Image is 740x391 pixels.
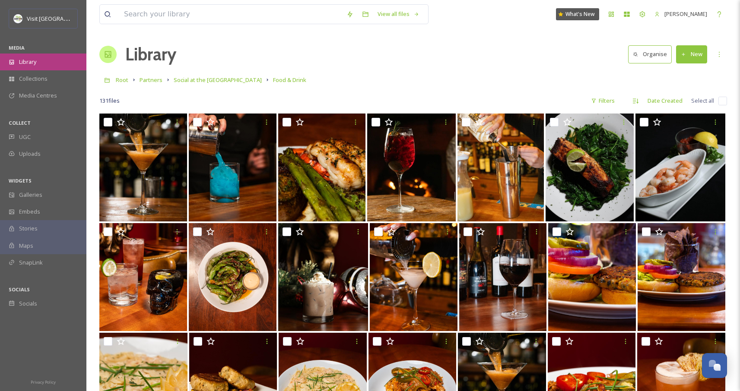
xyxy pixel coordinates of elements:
[9,44,25,51] span: MEDIA
[457,114,544,221] img: DSC06738.jpg
[628,45,672,63] button: Organise
[278,223,368,331] img: Photo Feb 26 2025, 11 12 51 AM (2).jpg
[19,224,38,233] span: Stories
[140,75,162,85] a: Partners
[19,259,43,267] span: SnapLink
[31,379,56,385] span: Privacy Policy
[664,10,707,18] span: [PERSON_NAME]
[459,223,547,331] img: DSC06704.jpg
[99,223,187,331] img: DSC07998-2.jpg
[370,223,457,331] img: DSC06729.jpg
[174,75,262,85] a: Social at the [GEOGRAPHIC_DATA]
[9,286,30,293] span: SOCIALS
[548,223,636,331] img: DSC03751.jpg
[546,114,633,221] img: Photo Feb 26 2025, 11 12 51 AM (5).jpg
[273,75,306,85] a: Food & Drink
[19,58,36,66] span: Library
[19,191,42,199] span: Galleries
[638,223,725,331] img: DSC03750.jpg
[373,6,424,22] a: View all files
[116,75,128,85] a: Root
[31,376,56,387] a: Privacy Policy
[650,6,711,22] a: [PERSON_NAME]
[19,208,40,216] span: Embeds
[189,223,276,331] img: DSC07579.jpg
[19,300,37,308] span: Socials
[643,92,687,109] div: Date Created
[676,45,707,63] button: New
[19,91,57,100] span: Media Centres
[27,14,94,22] span: Visit [GEOGRAPHIC_DATA]
[120,5,342,24] input: Search your library
[189,114,276,221] img: Photo Feb 26 2025, 11 12 51 AM (9).jpg
[702,353,727,378] button: Open Chat
[278,114,365,221] img: Photo Feb 26 2025, 11 12 51 AM (8).jpg
[116,76,128,84] span: Root
[273,76,306,84] span: Food & Drink
[587,92,619,109] div: Filters
[99,114,187,221] img: Photo Feb 26 2025, 11 12 51 AM (10).jpg
[125,41,176,67] a: Library
[19,75,48,83] span: Collections
[19,242,33,250] span: Maps
[9,120,31,126] span: COLLECT
[691,97,714,105] span: Select all
[19,133,31,141] span: UGC
[367,114,456,221] img: Photo Feb 26 2025, 11 12 51 AM (6) (1).jpg
[174,76,262,84] span: Social at the [GEOGRAPHIC_DATA]
[556,8,599,20] a: What's New
[19,150,41,158] span: Uploads
[140,76,162,84] span: Partners
[635,114,725,221] img: Photo Feb 26 2025, 11 12 51 AM (3).jpg
[9,177,32,184] span: WIDGETS
[14,14,22,23] img: download.jpeg
[99,97,120,105] span: 131 file s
